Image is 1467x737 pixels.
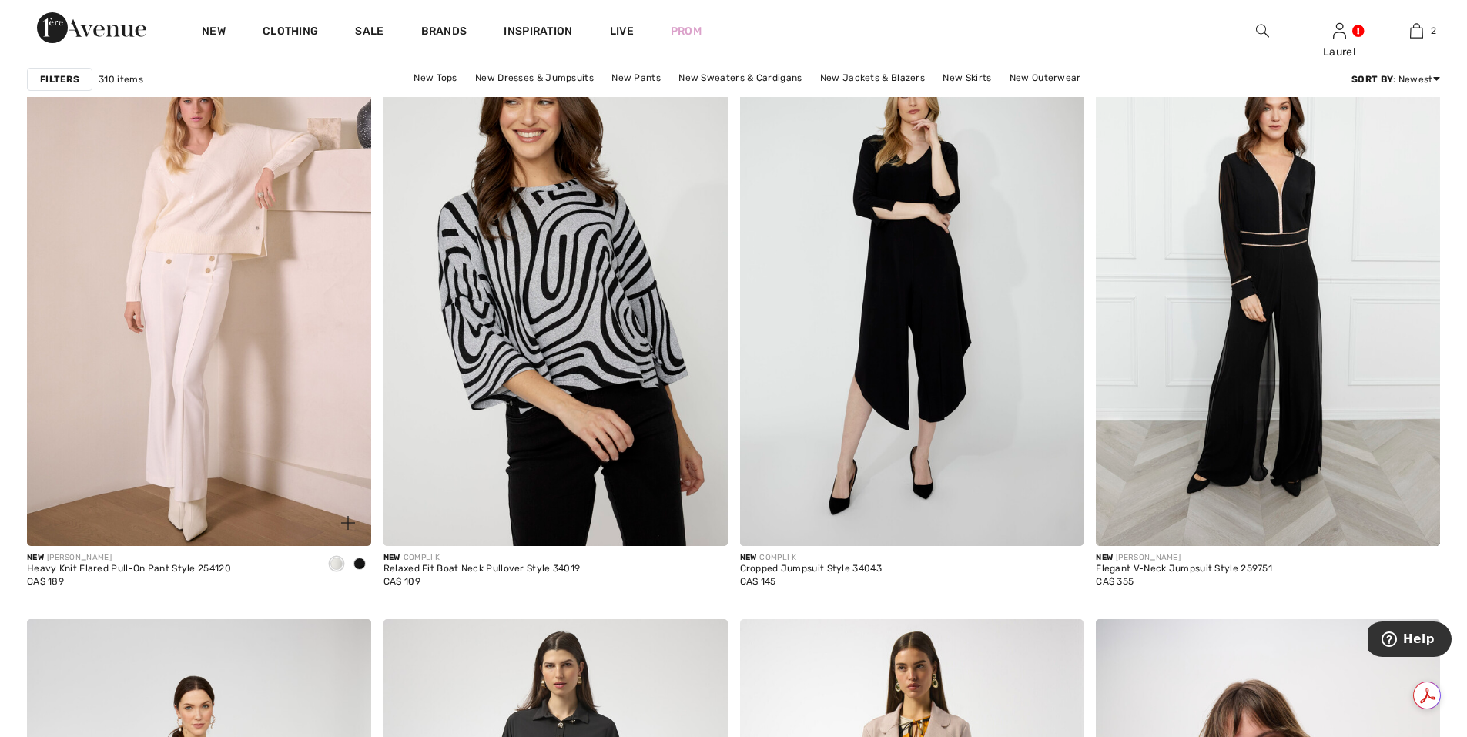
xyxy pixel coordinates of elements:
[1431,24,1436,38] span: 2
[1333,22,1346,40] img: My Info
[1410,22,1423,40] img: My Bag
[1002,68,1089,88] a: New Outerwear
[1351,72,1440,86] div: : Newest
[610,23,634,39] a: Live
[341,516,355,530] img: plus_v2.svg
[504,25,572,41] span: Inspiration
[99,72,143,86] span: 310 items
[37,12,146,43] img: 1ère Avenue
[27,564,231,575] div: Heavy Knit Flared Pull-On Pant Style 254120
[40,72,79,86] strong: Filters
[1368,621,1452,660] iframe: Opens a widget where you can find more information
[325,552,348,578] div: Vanilla 30
[740,30,1084,546] img: Cropped Jumpsuit Style 34043. Black
[383,553,400,562] span: New
[467,68,601,88] a: New Dresses & Jumpsuits
[740,553,757,562] span: New
[671,23,702,39] a: Prom
[1096,553,1113,562] span: New
[383,576,420,587] span: CA$ 109
[27,576,64,587] span: CA$ 189
[604,68,668,88] a: New Pants
[812,68,933,88] a: New Jackets & Blazers
[1096,564,1272,575] div: Elegant V-Neck Jumpsuit Style 259751
[348,552,371,578] div: Black
[383,552,581,564] div: COMPLI K
[1096,552,1272,564] div: [PERSON_NAME]
[202,25,226,41] a: New
[1096,576,1134,587] span: CA$ 355
[1378,22,1454,40] a: 2
[355,25,383,41] a: Sale
[1333,23,1346,38] a: Sign In
[1351,74,1393,85] strong: Sort By
[1301,44,1377,60] div: Laurel
[27,30,371,546] a: Heavy Knit Flared Pull-On Pant Style 254120. Black
[406,68,464,88] a: New Tops
[27,553,44,562] span: New
[383,30,728,546] img: Relaxed Fit Boat Neck Pullover Style 34019. As sample
[383,564,581,575] div: Relaxed Fit Boat Neck Pullover Style 34019
[263,25,318,41] a: Clothing
[740,564,882,575] div: Cropped Jumpsuit Style 34043
[27,552,231,564] div: [PERSON_NAME]
[740,576,776,587] span: CA$ 145
[740,552,882,564] div: COMPLI K
[671,68,809,88] a: New Sweaters & Cardigans
[935,68,999,88] a: New Skirts
[1096,30,1440,546] img: Elegant V-Neck Jumpsuit Style 259751. Black
[421,25,467,41] a: Brands
[1256,22,1269,40] img: search the website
